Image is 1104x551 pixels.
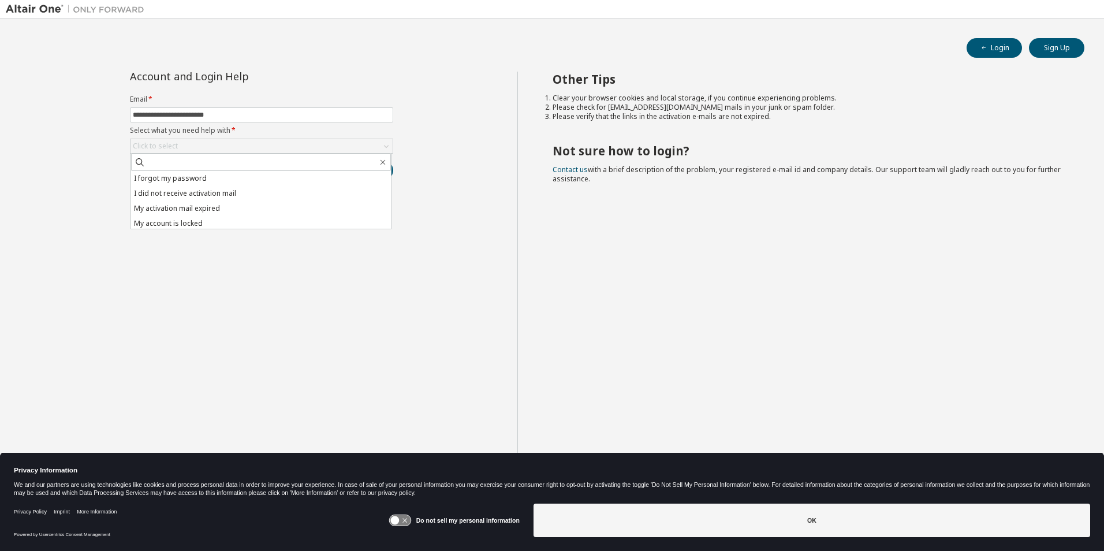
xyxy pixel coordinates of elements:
button: Login [967,38,1022,58]
h2: Other Tips [553,72,1064,87]
label: Select what you need help with [130,126,393,135]
h2: Not sure how to login? [553,143,1064,158]
li: Please check for [EMAIL_ADDRESS][DOMAIN_NAME] mails in your junk or spam folder. [553,103,1064,112]
span: with a brief description of the problem, your registered e-mail id and company details. Our suppo... [553,165,1061,184]
div: Click to select [133,142,178,151]
div: Click to select [130,139,393,153]
li: I forgot my password [131,171,391,186]
button: Sign Up [1029,38,1084,58]
img: Altair One [6,3,150,15]
a: Contact us [553,165,588,174]
label: Email [130,95,393,104]
li: Please verify that the links in the activation e-mails are not expired. [553,112,1064,121]
li: Clear your browser cookies and local storage, if you continue experiencing problems. [553,94,1064,103]
div: Account and Login Help [130,72,341,81]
